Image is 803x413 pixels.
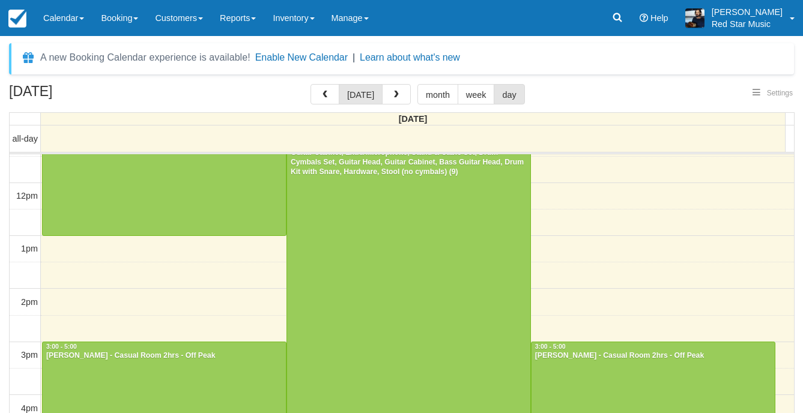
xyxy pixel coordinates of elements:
img: A1 [685,8,705,28]
button: month [417,84,458,104]
span: Settings [767,89,793,97]
span: 3pm [21,350,38,360]
span: [DATE] [399,114,428,124]
span: all-day [13,134,38,143]
span: 3:00 - 5:00 [535,343,566,350]
button: [DATE] [339,84,383,104]
span: 2pm [21,297,38,307]
button: Settings [745,85,800,102]
div: [PERSON_NAME] - Casual Room 2hrs - Off Peak [535,351,772,361]
span: | [353,52,355,62]
span: 12pm [16,191,38,200]
div: [PERSON_NAME] - DI Box, Casual Room 6hrs - Off Peak, Bass Guitar Cabinet, Extra Microphone, Stand... [290,139,527,177]
p: [PERSON_NAME] [712,6,783,18]
span: 4pm [21,403,38,413]
button: day [494,84,524,104]
span: 3:00 - 5:00 [46,343,77,350]
img: checkfront-main-nav-mini-logo.png [8,10,26,28]
button: Enable New Calendar [255,52,348,64]
div: [PERSON_NAME] - Casual Room 2hrs - Off Peak [46,351,283,361]
div: A new Booking Calendar experience is available! [40,50,250,65]
p: Red Star Music [712,18,783,30]
i: Help [640,14,648,22]
a: Learn about what's new [360,52,460,62]
button: week [458,84,495,104]
span: 1pm [21,244,38,253]
span: Help [650,13,668,23]
h2: [DATE] [9,84,161,106]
